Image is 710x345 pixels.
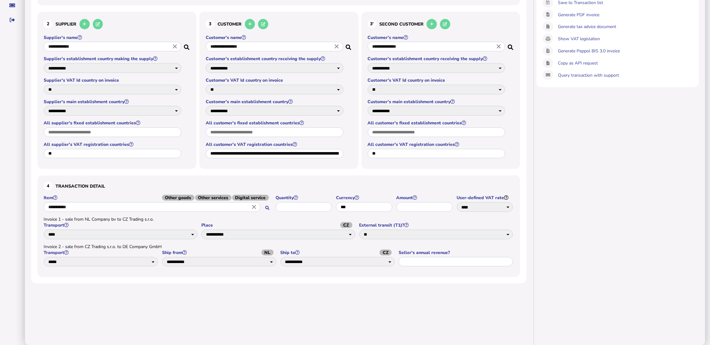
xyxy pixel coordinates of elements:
[44,120,182,126] label: All supplier's fixed establishment countries
[44,56,182,62] label: Supplier's establishment country making the supply
[368,120,506,126] label: All customer's fixed establishment countries
[206,77,344,83] label: Customer's VAT Id country on invoice
[368,99,506,105] label: Customer's main establishment country
[368,77,506,83] label: Customer's VAT Id country on invoice
[359,222,514,228] label: External transit (T1)?
[399,250,514,256] label: Seller's annual revenue?
[44,77,182,83] label: Supplier's VAT Id country on invoice
[44,18,190,30] h3: Supplier
[206,20,214,28] div: 3
[162,250,277,256] label: Ship from
[44,244,162,250] span: Invoice 2 - sale from CZ Trading s.r.o. to DE Company GmbH
[206,120,344,126] label: All customer's fixed establishment countries
[44,222,198,228] label: Transport
[79,19,90,29] button: Add a new supplier to the database
[340,222,353,228] span: CZ
[245,19,255,29] button: Add a new customer to the database
[368,18,514,30] h3: second customer
[336,195,393,201] label: Currency
[206,35,344,41] label: Customer's name
[37,175,520,277] section: Define the item, and answer additional questions
[262,203,273,213] button: Search for an item by HS code or use natural language description
[276,195,333,201] label: Quantity
[258,19,268,29] button: Edit selected customer in the database
[206,56,344,62] label: Customer's establishment country receiving the supply
[44,99,182,105] label: Supplier's main establishment country
[201,222,356,228] label: Place
[206,141,344,147] label: All customer's VAT registration countries
[44,250,159,256] label: Transport
[184,43,190,48] i: Search for a dummy seller
[380,250,392,256] span: CZ
[206,18,352,30] h3: Customer
[44,216,154,222] span: Invoice 1 - sale from NL Company bv to CZ Trading s.r.o.
[171,43,178,50] i: Close
[396,195,454,201] label: Amount
[368,20,377,28] div: 3'
[44,182,514,190] h3: Transaction detail
[232,195,269,201] span: Digital service
[495,43,502,50] i: Close
[457,195,514,201] label: User-defined VAT rate
[44,141,182,147] label: All supplier's VAT registration countries
[368,56,506,62] label: Customer's establishment country receiving the supply
[346,43,352,48] i: Search for a dummy customer
[508,43,514,48] i: Search a customer in the database
[44,195,273,201] label: Item
[281,250,396,256] label: Ship to
[206,99,344,105] label: Customer's main establishment country
[37,12,196,169] section: Define the seller
[251,204,257,211] i: Close
[333,43,340,50] i: Close
[368,35,506,41] label: Customer's name
[93,19,103,29] button: Edit selected supplier in the database
[44,182,52,190] div: 4
[6,13,19,26] button: Sign out
[368,141,506,147] label: All customer's VAT registration countries
[44,35,182,41] label: Supplier's name
[162,195,194,201] span: Other goods
[44,20,52,28] div: 2
[427,19,437,29] button: Add a new thirdpary to the database
[195,195,232,201] span: Other services
[261,250,274,256] span: NL
[440,19,450,29] button: Edit selected thirdpary in the database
